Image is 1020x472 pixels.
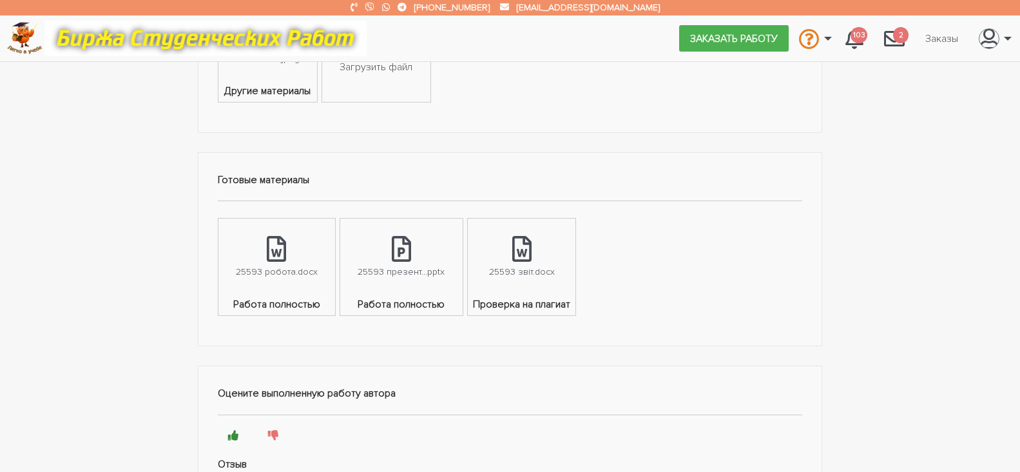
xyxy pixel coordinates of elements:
a: 25593 звіт.docx [468,219,575,297]
div: 25593 презент...pptx [358,264,445,279]
a: 25593 презент...pptx [340,219,462,297]
a: [EMAIL_ADDRESS][DOMAIN_NAME] [517,2,660,13]
a: Заказать работу [679,25,789,51]
a: 2 [874,21,915,55]
img: motto-12e01f5a76059d5f6a28199ef077b1f78e012cfde436ab5cf1d4517935686d32.gif [44,21,367,56]
strong: Оцените выполненную работу автора [218,387,396,400]
div: 25593 звіт.docx [489,264,555,279]
a: Заказы [915,26,968,50]
div: 25593 робота.docx [236,264,318,279]
a: 103 [835,21,874,55]
span: 2 [893,27,909,43]
span: 103 [851,27,867,43]
a: 25593 робота.docx [218,219,335,297]
a: [PHONE_NUMBER] [414,2,490,13]
strong: Отзыв [218,458,247,471]
span: Работа полностью [218,297,335,315]
img: logo-c4363faeb99b52c628a42810ed6dfb4293a56d4e4775eb116515dfe7f33672af.png [7,22,43,55]
span: Работа полностью [340,297,462,315]
span: Проверка на плагиат [468,297,575,315]
strong: Готовые материалы [218,173,309,186]
div: Загрузить файл [340,59,412,76]
span: Другие материалы [218,83,317,102]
